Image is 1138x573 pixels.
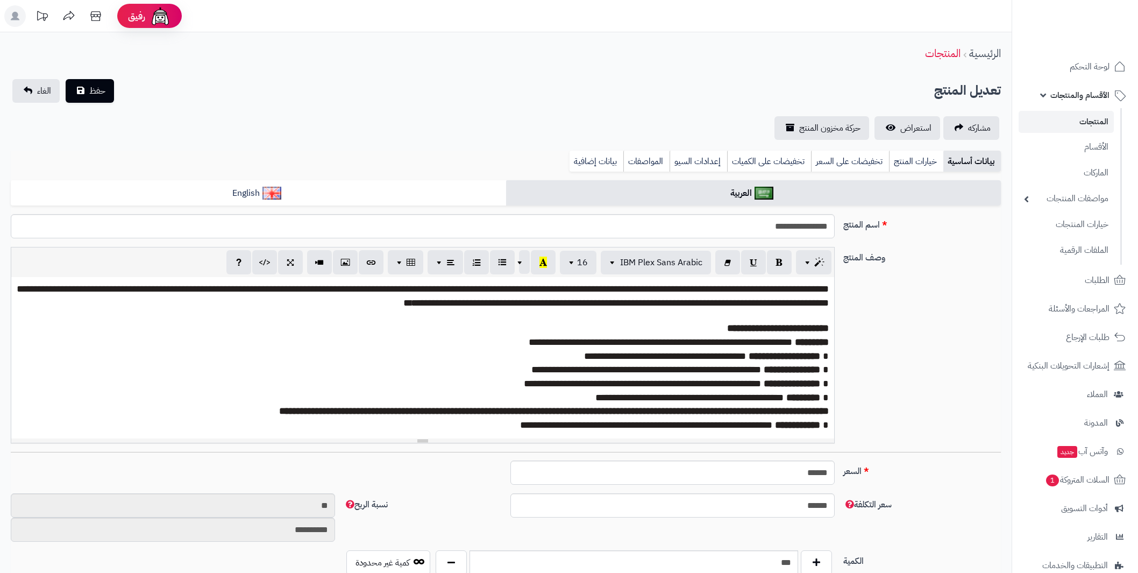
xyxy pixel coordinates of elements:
span: IBM Plex Sans Arabic [620,256,702,269]
a: تخفيضات على السعر [811,151,889,172]
span: المدونة [1084,415,1108,430]
h2: تعديل المنتج [934,80,1001,102]
a: استعراض [874,116,940,140]
a: لوحة التحكم [1019,54,1132,80]
span: وآتس آب [1056,444,1108,459]
a: إعدادات السيو [670,151,727,172]
a: خيارات المنتجات [1019,213,1114,236]
a: الرئيسية [969,45,1001,61]
label: الكمية [839,550,1006,568]
span: رفيق [128,10,145,23]
span: الأقسام والمنتجات [1050,88,1109,103]
a: السلات المتروكة1 [1019,467,1132,493]
a: حركة مخزون المنتج [774,116,869,140]
a: مواصفات المنتجات [1019,187,1114,210]
button: حفظ [66,79,114,103]
a: الغاء [12,79,60,103]
span: الطلبات [1085,273,1109,288]
a: English [11,180,506,207]
a: مشاركه [943,116,999,140]
a: الطلبات [1019,267,1132,293]
label: وصف المنتج [839,247,1006,264]
span: نسبة الربح [344,498,388,511]
span: لوحة التحكم [1070,59,1109,74]
a: تحديثات المنصة [29,5,55,30]
span: التطبيقات والخدمات [1042,558,1108,573]
a: الماركات [1019,161,1114,185]
a: التقارير [1019,524,1132,550]
span: السلات المتروكة [1045,472,1109,487]
a: طلبات الإرجاع [1019,324,1132,350]
span: جديد [1057,446,1077,458]
a: بيانات إضافية [570,151,623,172]
img: ai-face.png [150,5,171,27]
img: العربية [755,187,773,200]
span: إشعارات التحويلات البنكية [1028,358,1109,373]
a: المنتجات [1019,111,1114,133]
button: IBM Plex Sans Arabic [601,251,711,274]
a: تخفيضات على الكميات [727,151,811,172]
a: الأقسام [1019,136,1114,159]
a: خيارات المنتج [889,151,943,172]
a: أدوات التسويق [1019,496,1132,521]
button: 16 [560,251,596,274]
span: المراجعات والأسئلة [1049,301,1109,316]
span: 16 [577,256,588,269]
a: المراجعات والأسئلة [1019,296,1132,322]
span: العملاء [1087,387,1108,402]
a: المواصفات [623,151,670,172]
span: مشاركه [968,122,991,135]
a: العملاء [1019,381,1132,407]
a: بيانات أساسية [943,151,1001,172]
a: المنتجات [925,45,961,61]
span: 1 [1046,475,1059,486]
span: طلبات الإرجاع [1066,330,1109,345]
label: اسم المنتج [839,214,1006,231]
span: التقارير [1087,529,1108,544]
span: استعراض [900,122,931,135]
a: الملفات الرقمية [1019,239,1114,262]
label: السعر [839,461,1006,478]
span: الغاء [37,84,51,97]
a: إشعارات التحويلات البنكية [1019,353,1132,379]
a: وآتس آبجديد [1019,438,1132,464]
span: حركة مخزون المنتج [799,122,860,135]
span: سعر التكلفة [843,498,892,511]
a: العربية [506,180,1001,207]
span: حفظ [89,84,105,97]
img: English [262,187,281,200]
span: أدوات التسويق [1061,501,1108,516]
a: المدونة [1019,410,1132,436]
